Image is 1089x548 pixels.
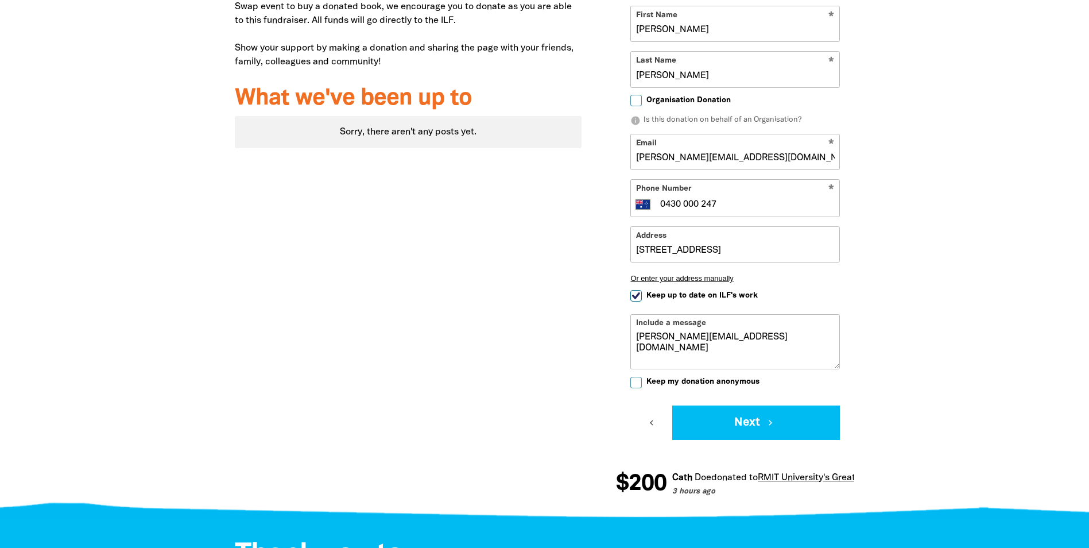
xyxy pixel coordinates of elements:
[755,474,902,482] a: RMIT University's Great Book Swap
[631,332,839,369] textarea: [PERSON_NAME][EMAIL_ADDRESS][DOMAIN_NAME]
[630,115,840,126] p: Is this donation on behalf of an Organisation?
[646,418,657,428] i: chevron_left
[765,418,776,428] i: chevron_right
[630,377,642,388] input: Keep my donation anonymous
[630,95,642,106] input: Organisation Donation
[614,473,664,496] span: $200
[235,116,582,148] div: Paginated content
[646,376,759,387] span: Keep my donation anonymous
[235,116,582,148] div: Sorry, there aren't any posts yet.
[630,115,641,126] i: info
[709,474,755,482] span: donated to
[630,274,840,283] button: Or enter your address manually
[670,474,690,482] em: Cath
[670,487,902,498] p: 3 hours ago
[235,86,582,111] h3: What we've been up to
[692,474,709,482] em: Doe
[616,466,854,503] div: Donation stream
[828,184,834,195] i: Required
[646,290,758,301] span: Keep up to date on ILF's work
[630,406,672,440] button: chevron_left
[630,290,642,302] input: Keep up to date on ILF's work
[646,95,731,106] span: Organisation Donation
[672,406,840,440] button: Next chevron_right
